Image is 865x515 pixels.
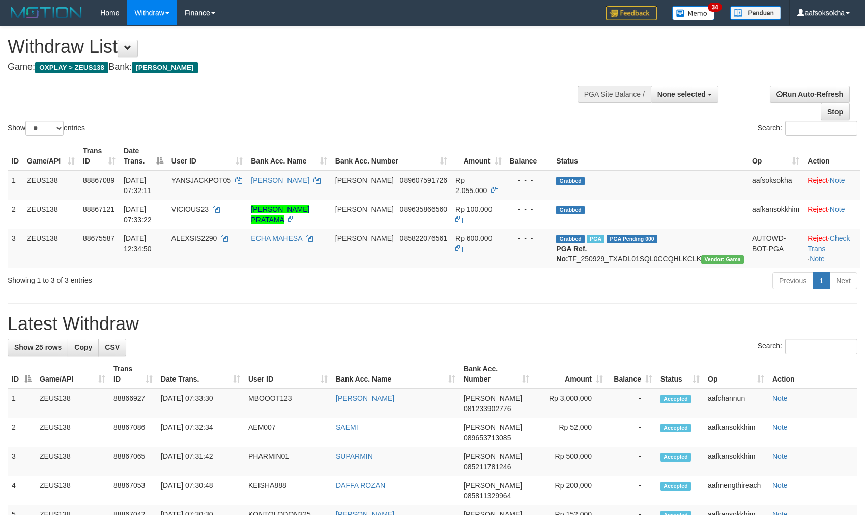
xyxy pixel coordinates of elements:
[105,343,120,351] span: CSV
[8,121,85,136] label: Show entries
[607,418,656,447] td: -
[79,142,120,171] th: Trans ID: activate to sort column ascending
[533,418,607,447] td: Rp 52,000
[171,176,231,184] span: YANSJACKPOT05
[244,476,332,505] td: KEISHA888
[23,200,79,229] td: ZEUS138
[336,423,358,431] a: SAEMI
[672,6,715,20] img: Button%20Memo.svg
[803,200,860,229] td: ·
[829,272,857,289] a: Next
[704,476,768,505] td: aafmengthireach
[36,447,109,476] td: ZEUS138
[251,234,302,242] a: ECHA MAHESA
[83,205,114,213] span: 88867121
[8,339,68,356] a: Show 25 rows
[451,142,506,171] th: Amount: activate to sort column ascending
[506,142,553,171] th: Balance
[455,176,487,195] span: Rp 2.055.000
[803,171,860,200] td: ·
[803,142,860,171] th: Action
[748,229,803,268] td: AUTOWD-BOT-PGA
[8,271,353,285] div: Showing 1 to 3 of 3 entries
[8,62,566,72] h4: Game: Bank:
[83,234,114,242] span: 88675587
[552,229,748,268] td: TF_250929_TXADL01SQL0CCQHLKCLK
[830,205,845,213] a: Note
[748,171,803,200] td: aafsoksokha
[607,476,656,505] td: -
[748,200,803,229] td: aafkansokkhim
[556,206,585,214] span: Grabbed
[578,86,651,103] div: PGA Site Balance /
[808,234,850,253] a: Check Trans
[109,389,157,418] td: 88866927
[244,389,332,418] td: MBOOOT123
[335,176,394,184] span: [PERSON_NAME]
[772,452,788,460] a: Note
[552,142,748,171] th: Status
[400,176,447,184] span: Copy 089607591726 to clipboard
[132,62,197,73] span: [PERSON_NAME]
[533,389,607,418] td: Rp 3,000,000
[803,229,860,268] td: · ·
[808,234,828,242] a: Reject
[251,205,309,224] a: [PERSON_NAME] PRATAMA
[533,360,607,389] th: Amount: activate to sort column ascending
[8,360,36,389] th: ID: activate to sort column descending
[768,360,857,389] th: Action
[464,481,522,490] span: [PERSON_NAME]
[830,176,845,184] a: Note
[8,229,23,268] td: 3
[587,235,604,243] span: Marked by aafpengsreynich
[464,492,511,500] span: Copy 085811329964 to clipboard
[23,142,79,171] th: Game/API: activate to sort column ascending
[785,121,857,136] input: Search:
[36,418,109,447] td: ZEUS138
[651,86,718,103] button: None selected
[336,452,373,460] a: SUPARMIN
[251,176,309,184] a: [PERSON_NAME]
[124,176,152,195] span: [DATE] 07:32:11
[120,142,167,171] th: Date Trans.: activate to sort column descending
[510,204,549,214] div: - - -
[109,476,157,505] td: 88867053
[335,234,394,242] span: [PERSON_NAME]
[657,90,706,98] span: None selected
[455,234,492,242] span: Rp 600.000
[660,424,691,432] span: Accepted
[336,394,394,402] a: [PERSON_NAME]
[8,476,36,505] td: 4
[821,103,850,120] a: Stop
[748,142,803,171] th: Op: activate to sort column ascending
[8,37,566,57] h1: Withdraw List
[8,314,857,334] h1: Latest Withdraw
[758,339,857,354] label: Search:
[708,3,722,12] span: 34
[510,175,549,185] div: - - -
[606,6,657,20] img: Feedback.jpg
[244,418,332,447] td: AEM007
[157,476,244,505] td: [DATE] 07:30:48
[556,177,585,185] span: Grabbed
[336,481,385,490] a: DAFFA ROZAN
[109,447,157,476] td: 88867065
[772,481,788,490] a: Note
[157,447,244,476] td: [DATE] 07:31:42
[464,433,511,442] span: Copy 089653713085 to clipboard
[808,176,828,184] a: Reject
[171,205,209,213] span: VICIOUS23
[656,360,704,389] th: Status: activate to sort column ascending
[8,447,36,476] td: 3
[36,476,109,505] td: ZEUS138
[335,205,394,213] span: [PERSON_NAME]
[109,418,157,447] td: 88867086
[8,389,36,418] td: 1
[83,176,114,184] span: 88867089
[808,205,828,213] a: Reject
[8,142,23,171] th: ID
[770,86,850,103] a: Run Auto-Refresh
[758,121,857,136] label: Search:
[400,205,447,213] span: Copy 089635866560 to clipboard
[400,234,447,242] span: Copy 085822076561 to clipboard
